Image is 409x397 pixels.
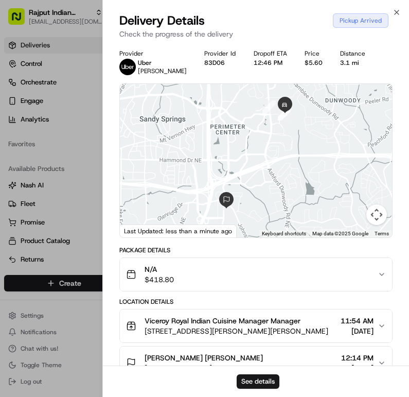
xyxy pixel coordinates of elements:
[254,49,296,58] div: Dropoff ETA
[91,160,112,168] span: [DATE]
[83,226,169,245] a: 💻API Documentation
[258,96,280,118] div: 7
[27,66,185,77] input: Got a question? Start typing here...
[120,347,392,379] button: [PERSON_NAME] [PERSON_NAME][STREET_ADDRESS]12:14 PM[DATE]
[138,59,187,67] p: Uber
[159,132,187,144] button: See all
[138,67,187,75] span: [PERSON_NAME]
[21,160,29,168] img: 1736555255976-a54dd68f-1ca7-489b-9aae-adbdc363a1c4
[262,230,306,237] button: Keyboard shortcuts
[145,274,174,285] span: $418.80
[97,230,165,240] span: API Documentation
[10,98,29,117] img: 1736555255976-a54dd68f-1ca7-489b-9aae-adbdc363a1c4
[254,59,296,67] div: 12:46 PM
[120,225,237,237] div: Last Updated: less than a minute ago
[119,12,205,29] span: Delivery Details
[10,41,187,58] p: Welcome 👋
[10,150,27,166] img: Liam S.
[145,326,328,336] span: [STREET_ADDRESS][PERSON_NAME][PERSON_NAME]
[120,309,392,342] button: Viceroy Royal Indian Cuisine Manager Manager[STREET_ADDRESS][PERSON_NAME][PERSON_NAME]11:54 AM[DATE]
[120,258,392,291] button: N/A$418.80
[341,316,374,326] span: 11:54 AM
[204,59,225,67] button: 83D06
[237,374,279,389] button: See details
[340,49,375,58] div: Distance
[40,187,61,196] span: [DATE]
[119,246,393,254] div: Package Details
[305,49,332,58] div: Price
[305,59,332,67] div: $5.60
[10,10,31,31] img: Nash
[119,59,136,75] img: uber-new-logo.jpeg
[341,353,374,363] span: 12:14 PM
[6,226,83,245] a: 📗Knowledge Base
[122,224,156,237] img: Google
[341,326,374,336] span: [DATE]
[204,49,245,58] div: Provider Id
[312,231,368,236] span: Map data ©2025 Google
[32,160,83,168] span: [PERSON_NAME]
[119,49,196,58] div: Provider
[175,101,187,114] button: Start new chat
[21,230,79,240] span: Knowledge Base
[10,134,69,142] div: Past conversations
[22,98,40,117] img: 5e9a9d7314ff4150bce227a61376b483.jpg
[85,160,89,168] span: •
[122,224,156,237] a: Open this area in Google Maps (opens a new window)
[10,231,19,239] div: 📗
[119,29,393,39] p: Check the progress of the delivery
[46,98,169,109] div: Start new chat
[34,187,38,196] span: •
[341,363,374,373] span: [DATE]
[145,264,174,274] span: N/A
[46,109,141,117] div: We're available if you need us!
[375,231,389,236] a: Terms (opens in new tab)
[145,316,300,326] span: Viceroy Royal Indian Cuisine Manager Manager
[87,231,95,239] div: 💻
[145,363,263,373] span: [STREET_ADDRESS]
[340,59,375,67] div: 3.1 mi
[102,255,125,263] span: Pylon
[366,204,387,225] button: Map camera controls
[145,353,263,363] span: [PERSON_NAME] [PERSON_NAME]
[119,298,393,306] div: Location Details
[73,255,125,263] a: Powered byPylon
